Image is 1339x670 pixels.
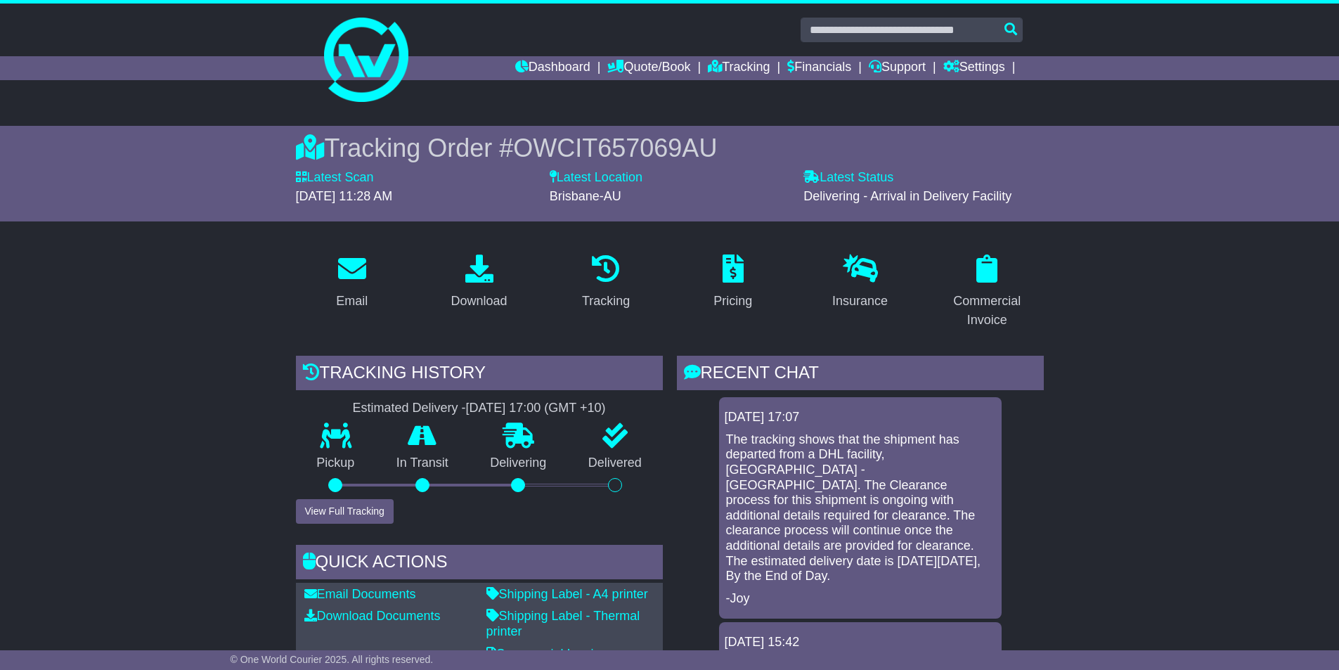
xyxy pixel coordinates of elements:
a: Download [441,250,516,316]
a: Email [327,250,377,316]
p: Pickup [296,456,376,471]
div: Pricing [713,292,752,311]
p: The tracking shows that the shipment has departed from a DHL facility, [GEOGRAPHIC_DATA] - [GEOGR... [726,432,995,584]
a: Commercial Invoice [486,647,607,661]
label: Latest Status [803,170,893,186]
div: [DATE] 17:00 (GMT +10) [466,401,606,416]
a: Tracking [708,56,770,80]
p: In Transit [375,456,470,471]
a: Tracking [573,250,639,316]
p: Delivered [567,456,663,471]
div: Tracking history [296,356,663,394]
p: -Joy [726,591,995,607]
a: Financials [787,56,851,80]
a: Quote/Book [607,56,690,80]
div: [DATE] 17:07 [725,410,996,425]
span: Brisbane-AU [550,189,621,203]
a: Download Documents [304,609,441,623]
div: Download [451,292,507,311]
label: Latest Location [550,170,642,186]
label: Latest Scan [296,170,374,186]
div: Commercial Invoice [940,292,1035,330]
p: Delivering [470,456,568,471]
div: Tracking [582,292,630,311]
a: Insurance [823,250,897,316]
span: © One World Courier 2025. All rights reserved. [231,654,434,665]
div: Insurance [832,292,888,311]
span: OWCIT657069AU [513,134,717,162]
button: View Full Tracking [296,499,394,524]
div: [DATE] 15:42 [725,635,996,650]
a: Commercial Invoice [931,250,1044,335]
div: Tracking Order # [296,133,1044,163]
span: [DATE] 11:28 AM [296,189,393,203]
a: Pricing [704,250,761,316]
div: Estimated Delivery - [296,401,663,416]
div: Email [336,292,368,311]
a: Email Documents [304,587,416,601]
a: Shipping Label - Thermal printer [486,609,640,638]
a: Support [869,56,926,80]
a: Shipping Label - A4 printer [486,587,648,601]
span: Delivering - Arrival in Delivery Facility [803,189,1011,203]
a: Settings [943,56,1005,80]
a: Dashboard [515,56,590,80]
div: RECENT CHAT [677,356,1044,394]
div: Quick Actions [296,545,663,583]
